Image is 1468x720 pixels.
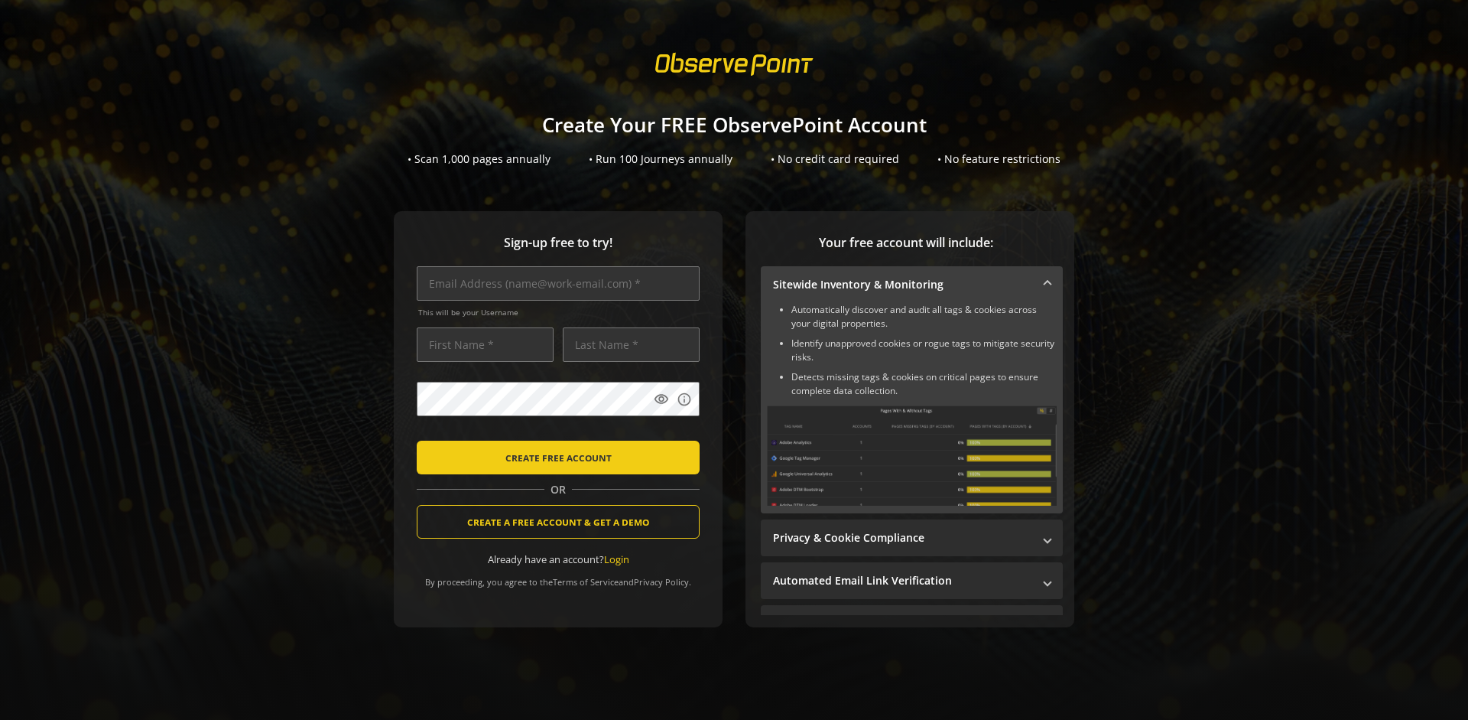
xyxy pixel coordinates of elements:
[553,576,619,588] a: Terms of Service
[761,520,1063,556] mat-expansion-panel-header: Privacy & Cookie Compliance
[417,441,700,474] button: CREATE FREE ACCOUNT
[654,392,669,407] mat-icon: visibility
[544,482,572,497] span: OR
[761,266,1063,303] mat-expansion-panel-header: Sitewide Inventory & Monitoring
[791,337,1057,364] li: Identify unapproved cookies or rogue tags to mitigate security risks.
[417,234,700,252] span: Sign-up free to try!
[408,151,550,167] div: • Scan 1,000 pages annually
[937,151,1060,167] div: • No feature restrictions
[791,370,1057,398] li: Detects missing tags & cookies on critical pages to ensure complete data collection.
[634,576,689,588] a: Privacy Policy
[773,530,1032,546] mat-panel-title: Privacy & Cookie Compliance
[767,406,1057,506] img: Sitewide Inventory & Monitoring
[589,151,732,167] div: • Run 100 Journeys annually
[417,552,700,567] div: Already have an account?
[773,573,1032,588] mat-panel-title: Automated Email Link Verification
[417,266,700,301] input: Email Address (name@work-email.com) *
[773,277,1032,292] mat-panel-title: Sitewide Inventory & Monitoring
[417,327,554,362] input: First Name *
[604,552,629,566] a: Login
[677,392,692,407] mat-icon: info
[771,151,899,167] div: • No credit card required
[791,303,1057,331] li: Automatically discover and audit all tags & cookies across your digital properties.
[505,444,612,471] span: CREATE FREE ACCOUNT
[418,307,700,318] span: This will be your Username
[417,566,700,588] div: By proceeding, you agree to the and .
[563,327,700,362] input: Last Name *
[417,505,700,539] button: CREATE A FREE ACCOUNT & GET A DEMO
[761,234,1051,252] span: Your free account will include:
[467,508,649,536] span: CREATE A FREE ACCOUNT & GET A DEMO
[761,303,1063,513] div: Sitewide Inventory & Monitoring
[761,605,1063,642] mat-expansion-panel-header: Performance Monitoring with Web Vitals
[761,562,1063,599] mat-expansion-panel-header: Automated Email Link Verification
